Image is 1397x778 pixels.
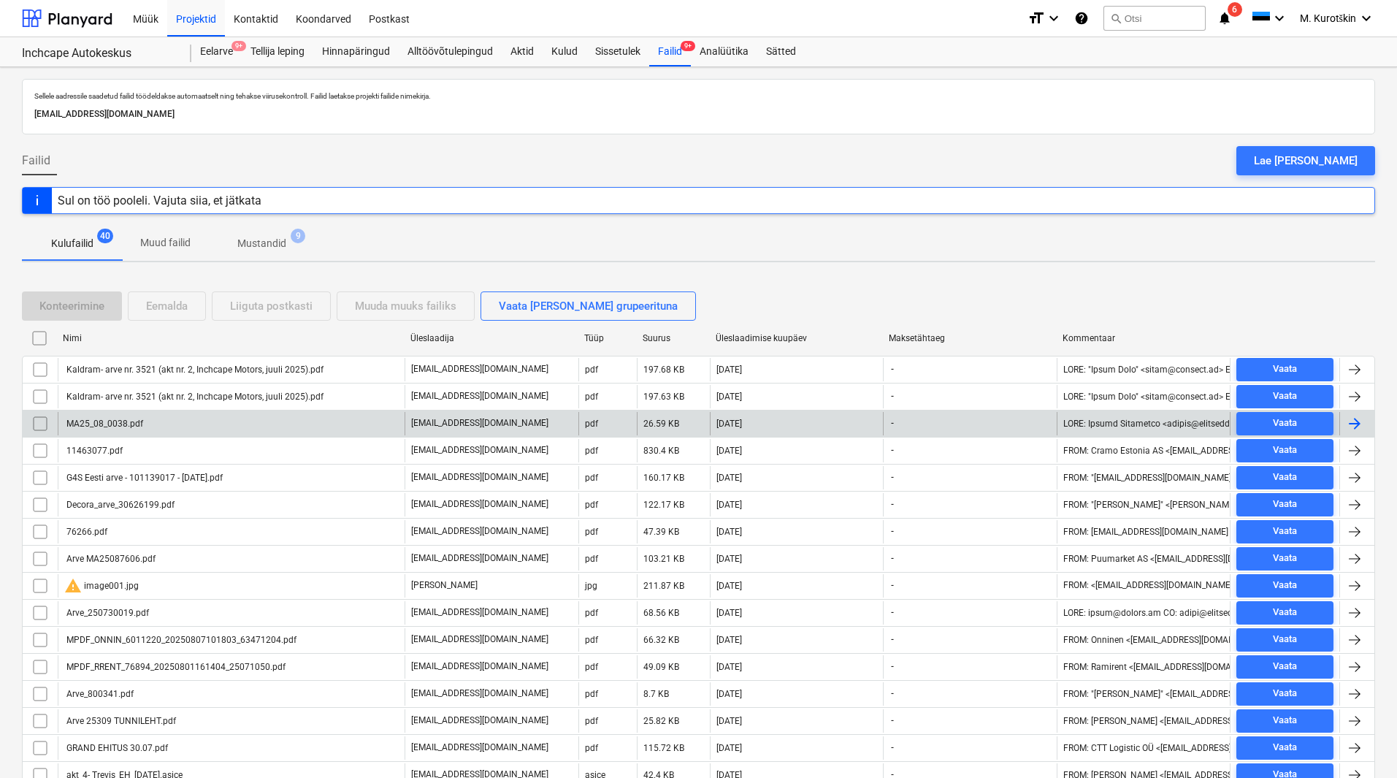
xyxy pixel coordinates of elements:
[64,500,175,510] div: Decora_arve_30626199.pdf
[191,37,242,66] a: Eelarve9+
[411,687,548,700] p: [EMAIL_ADDRESS][DOMAIN_NAME]
[716,392,742,402] div: [DATE]
[64,527,107,537] div: 76266.pdf
[1031,7,1200,24] div: Projekti ületoomine ebaõnnestus
[716,581,742,591] div: [DATE]
[643,716,679,726] div: 25.82 KB
[585,419,598,429] div: pdf
[481,291,696,321] button: Vaata [PERSON_NAME] grupeerituna
[34,107,1363,122] p: [EMAIL_ADDRESS][DOMAIN_NAME]
[1236,439,1333,462] button: Vaata
[411,633,548,646] p: [EMAIL_ADDRESS][DOMAIN_NAME]
[64,608,149,618] div: Arve_250730019.pdf
[411,606,548,619] p: [EMAIL_ADDRESS][DOMAIN_NAME]
[1063,333,1225,343] div: Kommentaar
[1273,469,1297,486] div: Vaata
[1273,388,1297,405] div: Vaata
[1236,655,1333,679] button: Vaata
[502,37,543,66] a: Aktid
[1236,493,1333,516] button: Vaata
[586,37,649,66] a: Sissetulek
[585,716,598,726] div: pdf
[1273,442,1297,459] div: Vaata
[64,689,134,699] div: Arve_800341.pdf
[889,552,895,565] span: -
[64,554,156,564] div: Arve MA25087606.pdf
[411,525,548,538] p: [EMAIL_ADDRESS][DOMAIN_NAME]
[64,446,123,456] div: 11463077.pdf
[411,417,548,430] p: [EMAIL_ADDRESS][DOMAIN_NAME]
[411,714,548,727] p: [EMAIL_ADDRESS][DOMAIN_NAME]
[22,46,174,61] div: Inchcape Autokeskus
[716,446,742,456] div: [DATE]
[34,91,1363,101] p: Sellele aadressile saadetud failid töödeldakse automaatselt ning tehakse viirusekontroll. Failid ...
[643,446,679,456] div: 830.4 KB
[643,608,679,618] div: 68.56 KB
[643,419,679,429] div: 26.59 KB
[643,662,679,672] div: 49.09 KB
[585,581,597,591] div: jpg
[889,741,895,754] span: -
[64,365,324,375] div: Kaldram- arve nr. 3521 (akt nr. 2, Inchcape Motors, juuli 2025).pdf
[1273,415,1297,432] div: Vaata
[681,41,695,51] span: 9+
[716,365,742,375] div: [DATE]
[499,297,678,316] div: Vaata [PERSON_NAME] grupeerituna
[411,741,548,754] p: [EMAIL_ADDRESS][DOMAIN_NAME]
[411,579,478,592] p: [PERSON_NAME]
[643,473,684,483] div: 160.17 KB
[543,37,586,66] div: Kulud
[889,417,895,430] span: -
[1236,146,1375,175] button: Lae [PERSON_NAME]
[716,419,742,429] div: [DATE]
[585,446,598,456] div: pdf
[584,333,631,343] div: Tüüp
[889,444,895,457] span: -
[643,500,684,510] div: 122.17 KB
[889,471,895,484] span: -
[411,660,548,673] p: [EMAIL_ADDRESS][DOMAIN_NAME]
[291,229,305,243] span: 9
[140,235,191,251] p: Muud failid
[313,37,399,66] a: Hinnapäringud
[64,473,223,483] div: G4S Eesti arve - 101139017 - [DATE].pdf
[1273,685,1297,702] div: Vaata
[22,152,50,169] span: Failid
[716,333,878,343] div: Üleslaadimise kuupäev
[889,606,895,619] span: -
[643,635,679,645] div: 66.32 KB
[1273,712,1297,729] div: Vaata
[191,37,242,66] div: Eelarve
[242,37,313,66] a: Tellija leping
[889,363,895,375] span: -
[691,37,757,66] a: Analüütika
[411,471,548,484] p: [EMAIL_ADDRESS][DOMAIN_NAME]
[585,365,598,375] div: pdf
[1273,631,1297,648] div: Vaata
[64,716,176,726] div: Arve 25309 TUNNILEHT.pdf
[757,37,805,66] a: Sätted
[1236,412,1333,435] button: Vaata
[585,473,598,483] div: pdf
[716,743,742,753] div: [DATE]
[1273,550,1297,567] div: Vaata
[585,392,598,402] div: pdf
[889,660,895,673] span: -
[643,581,684,591] div: 211.87 KB
[63,333,399,343] div: Nimi
[1236,736,1333,760] button: Vaata
[716,662,742,672] div: [DATE]
[64,392,324,402] div: Kaldram- arve nr. 3521 (akt nr. 2, Inchcape Motors, juuli 2025).pdf
[585,527,598,537] div: pdf
[585,635,598,645] div: pdf
[1236,628,1333,652] button: Vaata
[1273,496,1297,513] div: Vaata
[889,687,895,700] span: -
[1273,361,1297,378] div: Vaata
[716,608,742,618] div: [DATE]
[1236,682,1333,706] button: Vaata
